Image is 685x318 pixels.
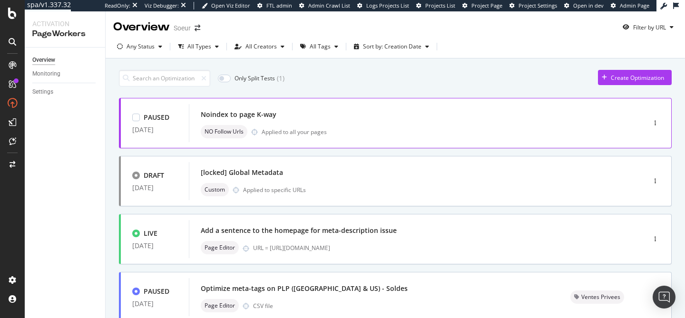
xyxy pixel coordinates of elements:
[132,300,177,308] div: [DATE]
[119,70,210,87] input: Search an Optimization
[266,2,292,9] span: FTL admin
[113,39,166,54] button: Any Status
[132,184,177,192] div: [DATE]
[611,2,649,10] a: Admin Page
[187,44,211,49] div: All Types
[633,23,666,31] div: Filter by URL
[416,2,455,10] a: Projects List
[32,19,98,29] div: Activation
[350,39,433,54] button: Sort by: Creation Date
[195,25,200,31] div: arrow-right-arrow-left
[471,2,502,9] span: Project Page
[653,286,675,308] div: Open Intercom Messenger
[32,87,98,97] a: Settings
[620,2,649,9] span: Admin Page
[308,2,350,9] span: Admin Crawl List
[581,294,620,300] span: Ventes Privees
[144,287,169,296] div: PAUSED
[32,69,60,79] div: Monitoring
[509,2,557,10] a: Project Settings
[201,241,239,254] div: neutral label
[598,70,672,85] button: Create Optimization
[245,44,277,49] div: All Creators
[132,242,177,250] div: [DATE]
[174,23,191,33] div: Soeur
[310,44,331,49] div: All Tags
[425,2,455,9] span: Projects List
[277,74,284,83] div: ( 1 )
[231,39,288,54] button: All Creators
[211,2,250,9] span: Open Viz Editor
[132,126,177,134] div: [DATE]
[32,55,55,65] div: Overview
[253,302,273,310] div: CSV file
[32,55,98,65] a: Overview
[105,2,130,10] div: ReadOnly:
[32,69,98,79] a: Monitoring
[205,129,244,135] span: NO Follow Urls
[570,290,624,304] div: neutral label
[573,2,604,9] span: Open in dev
[201,284,408,293] div: Optimize meta-tags on PLP ([GEOGRAPHIC_DATA] & US) - Soldes
[174,39,223,54] button: All Types
[357,2,409,10] a: Logs Projects List
[257,2,292,10] a: FTL admin
[201,110,276,119] div: Noindex to page K-way
[205,187,225,193] span: Custom
[205,245,235,251] span: Page Editor
[201,183,229,196] div: neutral label
[296,39,342,54] button: All Tags
[144,171,164,180] div: DRAFT
[619,19,677,35] button: Filter by URL
[253,244,605,252] div: URL = [URL][DOMAIN_NAME]
[519,2,557,9] span: Project Settings
[144,229,157,238] div: LIVE
[113,19,170,35] div: Overview
[262,128,327,136] div: Applied to all your pages
[32,29,98,39] div: PageWorkers
[145,2,179,10] div: Viz Debugger:
[243,186,306,194] div: Applied to specific URLs
[363,44,421,49] div: Sort by: Creation Date
[32,87,53,97] div: Settings
[201,125,247,138] div: neutral label
[201,168,283,177] div: [locked] Global Metadata
[201,299,239,312] div: neutral label
[127,44,155,49] div: Any Status
[235,74,275,82] div: Only Split Tests
[366,2,409,9] span: Logs Projects List
[462,2,502,10] a: Project Page
[299,2,350,10] a: Admin Crawl List
[611,74,664,82] div: Create Optimization
[564,2,604,10] a: Open in dev
[205,303,235,308] span: Page Editor
[144,113,169,122] div: PAUSED
[202,2,250,10] a: Open Viz Editor
[201,226,397,235] div: Add a sentence to the homepage for meta-description issue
